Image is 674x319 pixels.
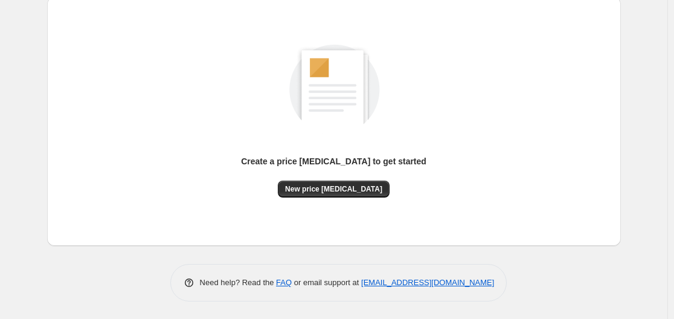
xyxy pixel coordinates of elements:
[285,184,382,194] span: New price [MEDICAL_DATA]
[241,155,426,167] p: Create a price [MEDICAL_DATA] to get started
[361,278,494,287] a: [EMAIL_ADDRESS][DOMAIN_NAME]
[276,278,292,287] a: FAQ
[278,181,390,198] button: New price [MEDICAL_DATA]
[292,278,361,287] span: or email support at
[200,278,277,287] span: Need help? Read the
